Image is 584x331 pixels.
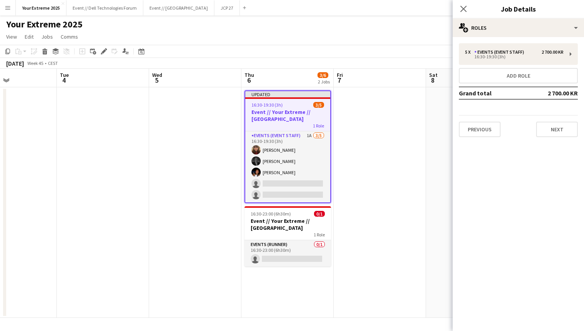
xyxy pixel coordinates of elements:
[337,71,343,78] span: Fri
[251,102,283,108] span: 16:30-19:30 (3h)
[48,60,58,66] div: CEST
[60,71,69,78] span: Tue
[244,240,331,266] app-card-role: Events (Runner)0/116:30-23:00 (6h30m)
[25,60,45,66] span: Week 45
[317,72,328,78] span: 3/6
[59,76,69,85] span: 4
[429,71,438,78] span: Sat
[6,59,24,67] div: [DATE]
[6,19,83,30] h1: Your Extreme 2025
[529,87,578,99] td: 2 700.00 KR
[151,76,162,85] span: 5
[428,76,438,85] span: 8
[318,79,330,85] div: 2 Jobs
[41,33,53,40] span: Jobs
[244,206,331,266] app-job-card: 16:30-23:00 (6h30m)0/1Event // Your Extreme // [GEOGRAPHIC_DATA]1 RoleEvents (Runner)0/116:30-23:...
[6,33,17,40] span: View
[314,211,325,217] span: 0/1
[251,211,291,217] span: 16:30-23:00 (6h30m)
[245,91,330,97] div: Updated
[244,71,254,78] span: Thu
[244,90,331,203] app-job-card: Updated16:30-19:30 (3h)3/5Event // Your Extreme // [GEOGRAPHIC_DATA]1 RoleEvents (Event Staff)1A3...
[459,68,578,83] button: Add role
[453,19,584,37] div: Roles
[465,49,474,55] div: 5 x
[453,4,584,14] h3: Job Details
[25,33,34,40] span: Edit
[16,0,66,15] button: Your Extreme 2025
[214,0,240,15] button: JCP 27
[336,76,343,85] span: 7
[22,32,37,42] a: Edit
[3,32,20,42] a: View
[459,122,501,137] button: Previous
[459,87,529,99] td: Grand total
[474,49,527,55] div: Events (Event Staff)
[143,0,214,15] button: Event // [GEOGRAPHIC_DATA]
[58,32,81,42] a: Comms
[313,102,324,108] span: 3/5
[38,32,56,42] a: Jobs
[244,217,331,231] h3: Event // Your Extreme // [GEOGRAPHIC_DATA]
[542,49,564,55] div: 2 700.00 KR
[536,122,578,137] button: Next
[66,0,143,15] button: Event // Dell Technologies Forum
[314,232,325,238] span: 1 Role
[152,71,162,78] span: Wed
[61,33,78,40] span: Comms
[245,131,330,202] app-card-role: Events (Event Staff)1A3/516:30-19:30 (3h)[PERSON_NAME][PERSON_NAME][PERSON_NAME]
[243,76,254,85] span: 6
[245,109,330,122] h3: Event // Your Extreme // [GEOGRAPHIC_DATA]
[313,123,324,129] span: 1 Role
[465,55,564,59] div: 16:30-19:30 (3h)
